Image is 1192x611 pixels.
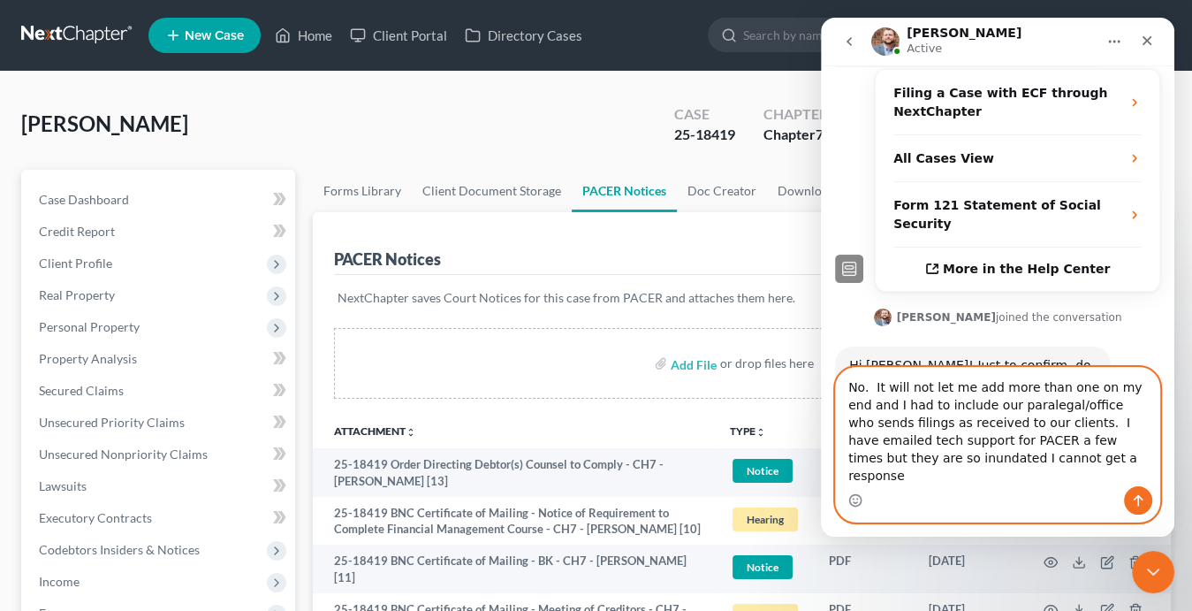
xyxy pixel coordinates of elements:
[266,19,341,51] a: Home
[39,510,152,525] span: Executory Contracts
[1132,551,1174,593] iframe: Intercom live chat
[815,448,915,497] td: PDF
[338,289,1146,307] p: NextChapter saves Court Notices for this case from PACER and attaches them here.
[25,407,295,439] a: Unsecured Priority Claims
[572,170,677,212] a: PACER Notices
[39,415,185,430] span: Unsecured Priority Claims
[733,508,798,531] span: Hearing
[412,170,572,212] a: Client Document Storage
[39,287,115,302] span: Real Property
[341,19,456,51] a: Client Portal
[313,170,412,212] a: Forms Library
[915,545,1022,593] td: [DATE]
[313,497,716,546] td: 25-18419 BNC Certificate of Mailing - Notice of Requirement to Complete Financial Management Cour...
[456,19,591,51] a: Directory Cases
[25,470,295,502] a: Lawsuits
[39,351,137,366] span: Property Analysis
[25,184,295,216] a: Case Dashboard
[755,427,766,438] i: unfold_more
[313,448,716,497] td: 25-18419 Order Directing Debtor(s) Counsel to Comply - CH7 - [PERSON_NAME] [13]
[39,447,208,462] span: Unsecured Nonpriority Claims
[821,18,1174,537] iframe: Intercom live chat
[733,459,793,483] span: Notice
[733,555,793,579] span: Notice
[334,248,441,270] div: PACER Notices
[39,192,129,207] span: Case Dashboard
[763,125,828,145] div: Chapter
[39,383,124,398] span: Secured Claims
[406,427,416,438] i: unfold_more
[21,111,188,136] span: [PERSON_NAME]
[720,355,814,372] div: or drop files here
[39,574,80,589] span: Income
[39,319,140,334] span: Personal Property
[39,478,87,493] span: Lawsuits
[730,456,801,485] a: Notice
[763,104,828,125] div: Chapter
[815,497,915,546] td: PDF
[674,104,735,125] div: Case
[25,502,295,534] a: Executory Contracts
[674,125,735,145] div: 25-18419
[743,19,905,51] input: Search by name...
[677,170,767,212] a: Doc Creator
[39,256,112,271] span: Client Profile
[816,126,824,142] span: 7
[730,426,766,438] button: TYPEunfold_more
[25,439,295,470] a: Unsecured Nonpriority Claims
[39,224,115,239] span: Credit Report
[185,29,244,42] span: New Case
[730,505,801,534] a: Hearing
[767,170,890,212] a: Download History
[25,216,295,248] a: Credit Report
[313,545,716,593] td: 25-18419 BNC Certificate of Mailing - BK - CH7 - [PERSON_NAME] [11]
[25,343,295,375] a: Property Analysis
[334,424,416,438] a: Attachmentunfold_more
[730,553,801,582] a: Notice
[39,542,200,557] span: Codebtors Insiders & Notices
[25,375,295,407] a: Secured Claims
[815,545,915,593] td: PDF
